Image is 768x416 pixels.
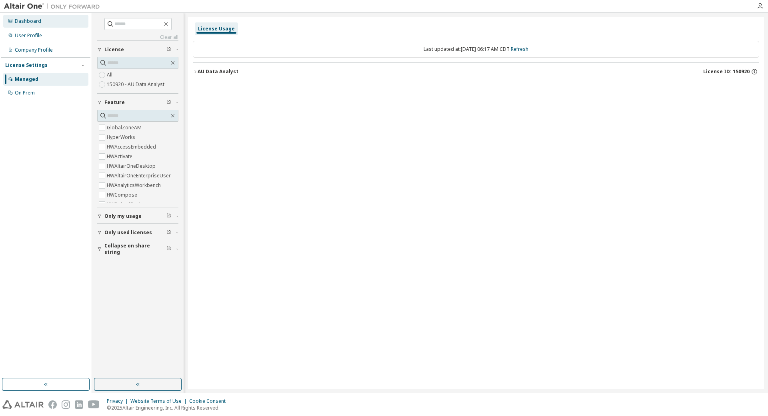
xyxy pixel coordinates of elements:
span: License ID: 150920 [703,68,750,75]
label: GlobalZoneAM [107,123,143,133]
label: HWAltairOneEnterpriseUser [107,171,172,181]
span: Only my usage [104,213,142,219]
div: On Prem [15,90,35,96]
div: Dashboard [15,18,41,24]
label: All [107,70,114,80]
img: linkedin.svg [75,400,83,409]
img: facebook.svg [48,400,57,409]
div: Website Terms of Use [130,398,189,404]
div: Managed [15,76,38,82]
span: Clear filter [166,213,171,219]
div: License Settings [5,62,48,68]
button: Only used licenses [97,224,178,241]
label: HWCompose [107,190,139,200]
div: User Profile [15,32,42,39]
p: © 2025 Altair Engineering, Inc. All Rights Reserved. [107,404,230,411]
span: Collapse on share string [104,243,166,255]
span: Clear filter [166,46,171,53]
button: AU Data AnalystLicense ID: 150920 [193,63,759,80]
span: Clear filter [166,99,171,106]
span: License [104,46,124,53]
img: instagram.svg [62,400,70,409]
div: Company Profile [15,47,53,53]
div: Cookie Consent [189,398,230,404]
label: HWActivate [107,152,134,161]
button: Feature [97,94,178,111]
img: Altair One [4,2,104,10]
div: Privacy [107,398,130,404]
div: Last updated at: [DATE] 06:17 AM CDT [193,41,759,58]
div: License Usage [198,26,235,32]
label: HWEmbedBasic [107,200,144,209]
label: HWAnalyticsWorkbench [107,181,162,190]
label: HWAltairOneDesktop [107,161,157,171]
span: Clear filter [166,229,171,236]
a: Clear all [97,34,178,40]
label: 150920 - AU Data Analyst [107,80,166,89]
button: License [97,41,178,58]
a: Refresh [511,46,528,52]
label: HyperWorks [107,133,137,142]
button: Collapse on share string [97,240,178,258]
span: Feature [104,99,125,106]
div: AU Data Analyst [198,68,238,75]
span: Only used licenses [104,229,152,236]
img: youtube.svg [88,400,100,409]
label: HWAccessEmbedded [107,142,158,152]
button: Only my usage [97,207,178,225]
span: Clear filter [166,246,171,252]
img: altair_logo.svg [2,400,44,409]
